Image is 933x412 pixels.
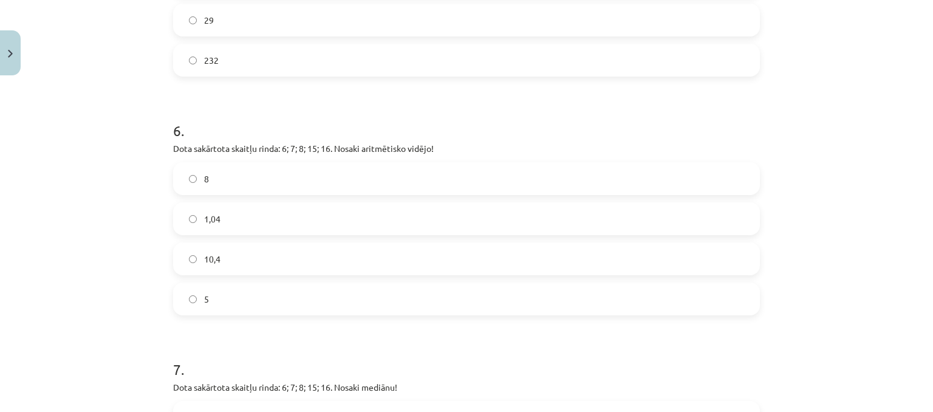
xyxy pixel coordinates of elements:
input: 8 [189,175,197,183]
input: 10,4 [189,255,197,263]
span: 5 [204,293,209,306]
span: 29 [204,14,214,27]
input: 29 [189,16,197,24]
input: 1,04 [189,215,197,223]
span: 10,4 [204,253,220,266]
h1: 6 . [173,101,760,139]
span: 232 [204,54,219,67]
input: 232 [189,57,197,64]
span: 1,04 [204,213,220,225]
p: Dota sakārtota skaitļu rinda: 6; 7; 8; 15; 16. Nosaki mediānu! [173,381,760,394]
p: Dota sakārtota skaitļu rinda: 6; 7; 8; 15; 16. Nosaki aritmētisko vidējo! [173,142,760,155]
input: 5 [189,295,197,303]
img: icon-close-lesson-0947bae3869378f0d4975bcd49f059093ad1ed9edebbc8119c70593378902aed.svg [8,50,13,58]
h1: 7 . [173,340,760,377]
span: 8 [204,173,209,185]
